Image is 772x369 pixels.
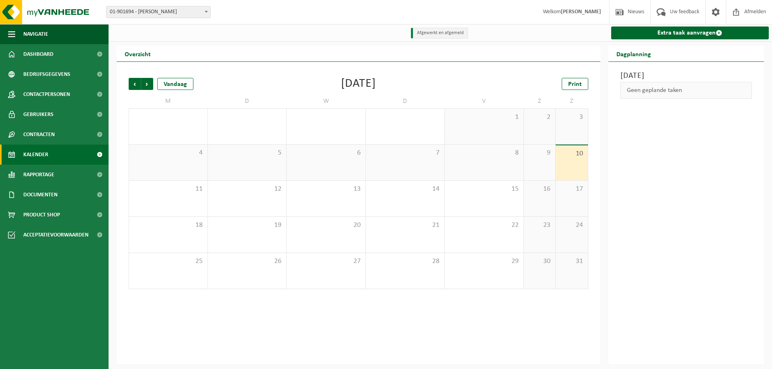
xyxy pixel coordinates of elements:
[449,185,519,194] span: 15
[445,94,524,108] td: V
[411,28,468,39] li: Afgewerkt en afgemeld
[23,24,48,44] span: Navigatie
[212,185,283,194] span: 12
[133,113,203,122] span: 28
[560,221,583,230] span: 24
[23,145,48,165] span: Kalender
[291,185,361,194] span: 13
[524,94,556,108] td: Z
[528,113,552,122] span: 2
[560,149,583,158] span: 10
[23,64,70,84] span: Bedrijfsgegevens
[23,185,57,205] span: Documenten
[291,257,361,266] span: 27
[23,104,53,124] span: Gebruikers
[528,149,552,157] span: 9
[449,257,519,266] span: 29
[449,149,519,157] span: 8
[23,84,70,104] span: Contactpersonen
[366,94,445,108] td: D
[291,221,361,230] span: 20
[560,257,583,266] span: 31
[129,94,208,108] td: M
[291,149,361,157] span: 6
[117,46,159,61] h2: Overzicht
[528,185,552,194] span: 16
[562,78,588,90] a: Print
[291,113,361,122] span: 30
[157,78,193,90] div: Vandaag
[568,81,582,88] span: Print
[561,9,601,15] strong: [PERSON_NAME]
[133,257,203,266] span: 25
[556,94,588,108] td: Z
[341,78,376,90] div: [DATE]
[370,257,441,266] span: 28
[212,113,283,122] span: 29
[528,257,552,266] span: 30
[208,94,287,108] td: D
[212,221,283,230] span: 19
[560,113,583,122] span: 3
[106,6,211,18] span: 01-901694 - MINGNEAU ANDY - WERVIK
[23,225,88,245] span: Acceptatievoorwaarden
[287,94,366,108] td: W
[370,113,441,122] span: 31
[141,78,153,90] span: Volgende
[449,113,519,122] span: 1
[370,185,441,194] span: 14
[23,44,53,64] span: Dashboard
[107,6,210,18] span: 01-901694 - MINGNEAU ANDY - WERVIK
[528,221,552,230] span: 23
[23,124,55,145] span: Contracten
[212,149,283,157] span: 5
[560,185,583,194] span: 17
[370,149,441,157] span: 7
[133,149,203,157] span: 4
[620,70,752,82] h3: [DATE]
[133,221,203,230] span: 18
[129,78,141,90] span: Vorige
[133,185,203,194] span: 11
[370,221,441,230] span: 21
[449,221,519,230] span: 22
[23,205,60,225] span: Product Shop
[620,82,752,99] div: Geen geplande taken
[608,46,659,61] h2: Dagplanning
[611,27,769,39] a: Extra taak aanvragen
[212,257,283,266] span: 26
[23,165,54,185] span: Rapportage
